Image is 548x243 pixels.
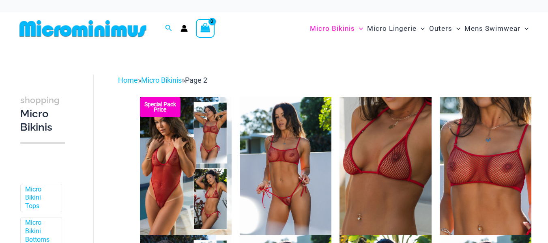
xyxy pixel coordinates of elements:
[140,102,181,112] b: Special Pack Price
[181,25,188,32] a: Account icon link
[140,97,232,234] img: Summer Storm Red Collection Pack F
[355,18,363,39] span: Menu Toggle
[165,24,172,34] a: Search icon link
[118,76,207,84] span: » »
[16,19,150,38] img: MM SHOP LOGO FLAT
[452,18,460,39] span: Menu Toggle
[240,97,331,235] img: Summer Storm Red 332 Crop Top 449 Thong 02
[365,16,427,41] a: Micro LingerieMenu ToggleMenu Toggle
[462,16,531,41] a: Mens SwimwearMenu ToggleMenu Toggle
[196,19,215,38] a: View Shopping Cart, empty
[308,16,365,41] a: Micro BikinisMenu ToggleMenu Toggle
[310,18,355,39] span: Micro Bikinis
[185,76,207,84] span: Page 2
[417,18,425,39] span: Menu Toggle
[307,15,532,42] nav: Site Navigation
[20,93,65,134] h3: Micro Bikinis
[20,95,60,105] span: shopping
[118,76,138,84] a: Home
[141,76,182,84] a: Micro Bikinis
[427,16,462,41] a: OutersMenu ToggleMenu Toggle
[367,18,417,39] span: Micro Lingerie
[440,97,531,234] img: Summer Storm Red 332 Crop Top 01
[25,185,56,211] a: Micro Bikini Tops
[464,18,520,39] span: Mens Swimwear
[340,97,431,234] img: Summer Storm Red 312 Tri Top 01
[520,18,529,39] span: Menu Toggle
[429,18,452,39] span: Outers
